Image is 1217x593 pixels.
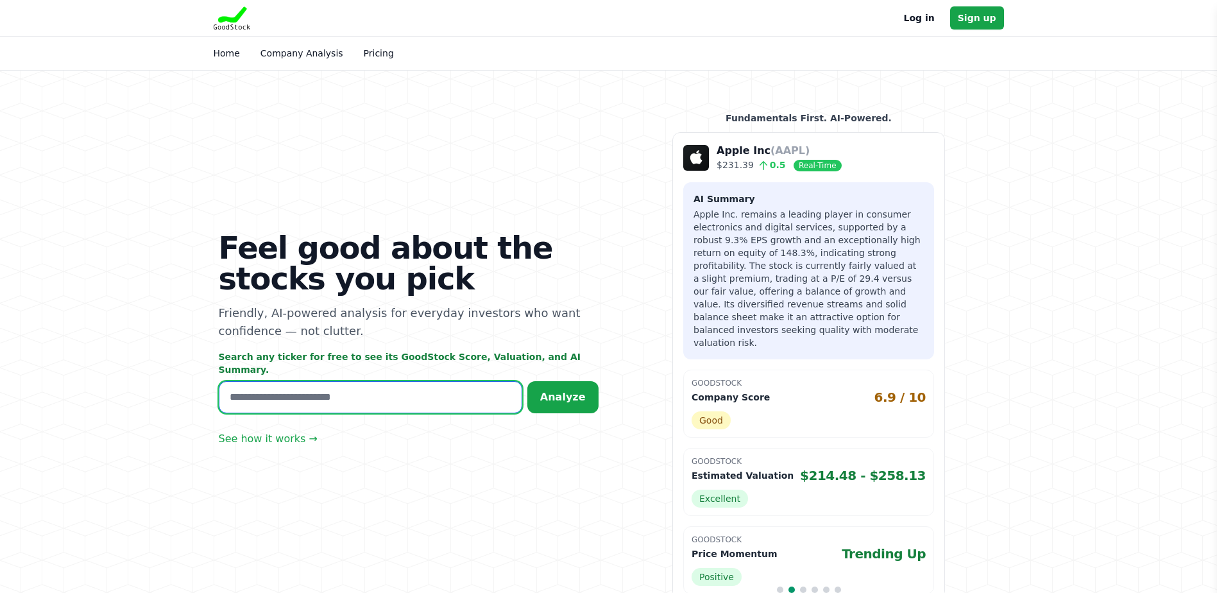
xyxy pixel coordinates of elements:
a: Log in [904,10,935,26]
span: Go to slide 6 [835,587,841,593]
p: Price Momentum [692,547,777,560]
h1: Feel good about the stocks you pick [219,232,599,294]
p: Apple Inc [717,143,842,159]
span: 0.5 [754,160,786,170]
span: Go to slide 2 [788,587,795,593]
span: Go to slide 3 [800,587,806,593]
span: $214.48 - $258.13 [800,467,926,485]
p: $231.39 [717,159,842,172]
span: Good [692,411,731,429]
span: Analyze [540,391,586,403]
span: Go to slide 1 [777,587,783,593]
h3: AI Summary [694,193,924,205]
a: Sign up [950,6,1004,30]
span: Go to slide 4 [812,587,818,593]
p: Estimated Valuation [692,469,794,482]
p: Friendly, AI-powered analysis for everyday investors who want confidence — not clutter. [219,304,599,340]
a: Pricing [364,48,394,58]
span: 6.9 / 10 [874,388,926,406]
a: See how it works → [219,431,318,447]
p: Apple Inc. remains a leading player in consumer electronics and digital services, supported by a ... [694,208,924,349]
span: Go to slide 5 [823,587,830,593]
p: GoodStock [692,456,926,467]
p: GoodStock [692,378,926,388]
img: Goodstock Logo [214,6,251,30]
span: (AAPL) [770,144,810,157]
p: Fundamentals First. AI-Powered. [672,112,945,125]
p: GoodStock [692,535,926,545]
a: Company Analysis [260,48,343,58]
p: Company Score [692,391,770,404]
button: Analyze [527,381,599,413]
a: Home [214,48,240,58]
img: Company Logo [683,145,709,171]
span: Trending Up [842,545,926,563]
p: Search any ticker for free to see its GoodStock Score, Valuation, and AI Summary. [219,350,599,376]
span: Positive [692,568,742,586]
span: Excellent [692,490,748,508]
span: Real-Time [794,160,841,171]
